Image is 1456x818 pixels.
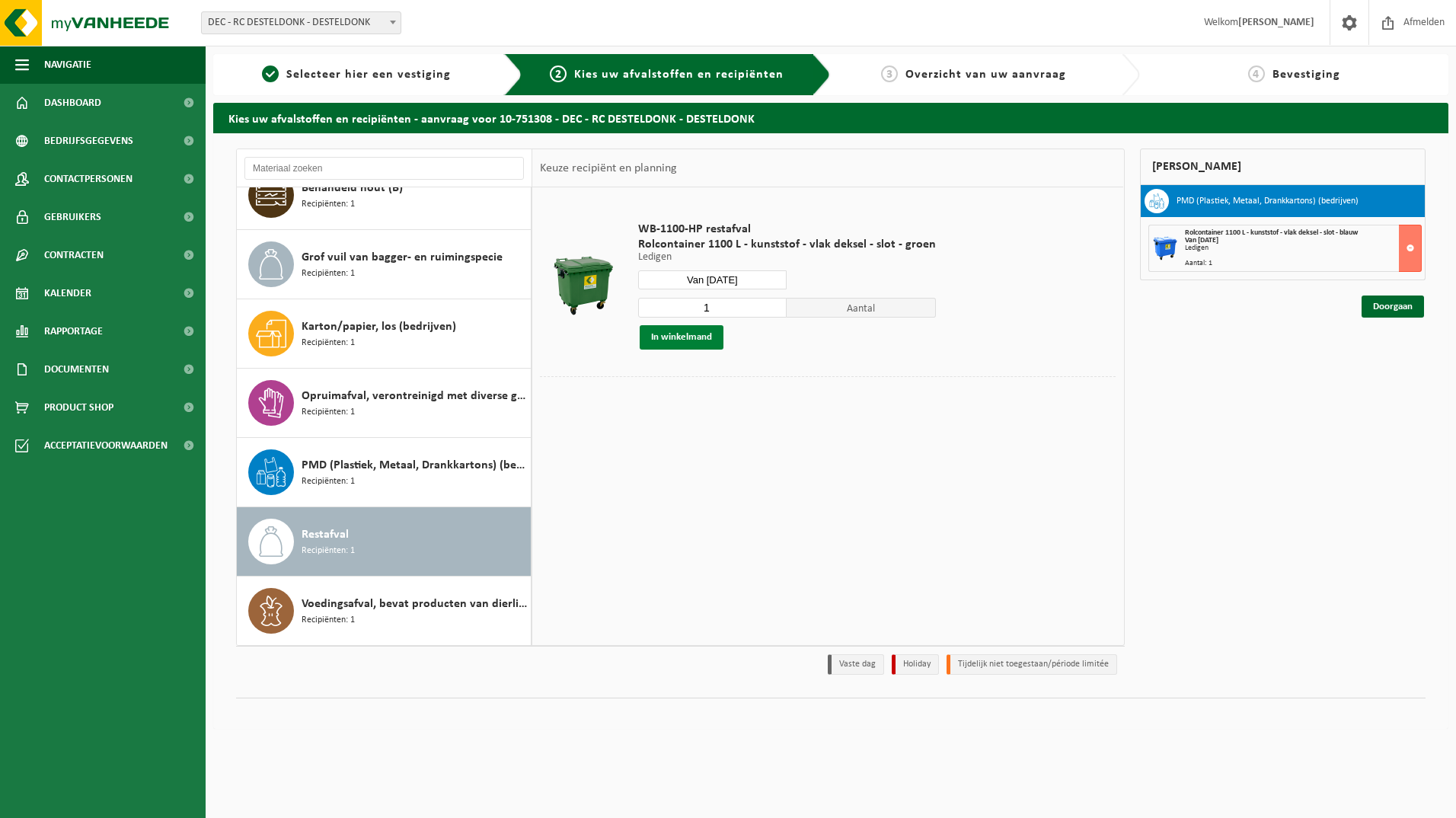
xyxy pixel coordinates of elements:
li: Holiday [892,654,939,675]
span: Rolcontainer 1100 L - kunststof - vlak deksel - slot - blauw [1185,228,1358,237]
span: Contracten [44,236,104,274]
button: Opruimafval, verontreinigd met diverse gevaarlijke afvalstoffen Recipiënten: 1 [237,369,532,438]
div: Ledigen [1185,244,1422,252]
span: DEC - RC DESTELDONK - DESTELDONK [201,11,401,34]
strong: [PERSON_NAME] [1238,17,1314,28]
div: Keuze recipiënt en planning [532,149,685,187]
span: Rolcontainer 1100 L - kunststof - vlak deksel - slot - groen [638,237,936,252]
span: Acceptatievoorwaarden [44,427,168,465]
strong: Van [DATE] [1185,236,1218,244]
span: Recipiënten: 1 [302,544,355,558]
span: Bedrijfsgegevens [44,122,133,160]
span: Rapportage [44,312,103,350]
span: Recipiënten: 1 [302,267,355,281]
button: Behandeld hout (B) Recipiënten: 1 [237,161,532,230]
span: Opruimafval, verontreinigd met diverse gevaarlijke afvalstoffen [302,387,527,405]
span: Selecteer hier een vestiging [286,69,451,81]
span: Bevestiging [1272,69,1340,81]
span: Recipiënten: 1 [302,475,355,489]
span: WB-1100-HP restafval [638,222,936,237]
span: Aantal [787,298,936,318]
h2: Kies uw afvalstoffen en recipiënten - aanvraag voor 10-751308 - DEC - RC DESTELDONK - DESTELDONK [213,103,1448,133]
input: Materiaal zoeken [244,157,524,180]
span: 3 [881,66,898,82]
li: Vaste dag [828,654,884,675]
span: Overzicht van uw aanvraag [905,69,1066,81]
button: PMD (Plastiek, Metaal, Drankkartons) (bedrijven) Recipiënten: 1 [237,438,532,507]
span: Recipiënten: 1 [302,405,355,420]
li: Tijdelijk niet toegestaan/période limitée [947,654,1117,675]
span: Dashboard [44,84,101,122]
h3: PMD (Plastiek, Metaal, Drankkartons) (bedrijven) [1177,189,1359,213]
div: [PERSON_NAME] [1140,149,1426,185]
a: Doorgaan [1362,296,1424,318]
button: Karton/papier, los (bedrijven) Recipiënten: 1 [237,299,532,369]
button: Grof vuil van bagger- en ruimingspecie Recipiënten: 1 [237,230,532,299]
span: Navigatie [44,46,91,84]
span: Restafval [302,526,349,544]
button: In winkelmand [640,325,723,350]
span: Grof vuil van bagger- en ruimingspecie [302,248,503,267]
span: Contactpersonen [44,160,133,198]
button: Restafval Recipiënten: 1 [237,507,532,577]
span: 4 [1248,66,1265,82]
span: 1 [262,66,279,82]
button: Voedingsafval, bevat producten van dierlijke oorsprong, onverpakt, categorie 3 Recipiënten: 1 [237,577,532,645]
span: Karton/papier, los (bedrijven) [302,318,456,336]
span: DEC - RC DESTELDONK - DESTELDONK [202,12,401,34]
span: 2 [550,66,567,82]
div: Aantal: 1 [1185,260,1422,267]
input: Selecteer datum [638,270,787,289]
span: Gebruikers [44,198,101,236]
span: Behandeld hout (B) [302,179,403,197]
span: Documenten [44,350,109,388]
span: Product Shop [44,388,113,427]
span: Kalender [44,274,91,312]
span: Recipiënten: 1 [302,336,355,350]
span: Recipiënten: 1 [302,197,355,212]
a: 1Selecteer hier een vestiging [221,66,492,84]
span: Voedingsafval, bevat producten van dierlijke oorsprong, onverpakt, categorie 3 [302,595,527,613]
span: Kies uw afvalstoffen en recipiënten [574,69,784,81]
span: PMD (Plastiek, Metaal, Drankkartons) (bedrijven) [302,456,527,475]
p: Ledigen [638,252,936,263]
span: Recipiënten: 1 [302,613,355,628]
